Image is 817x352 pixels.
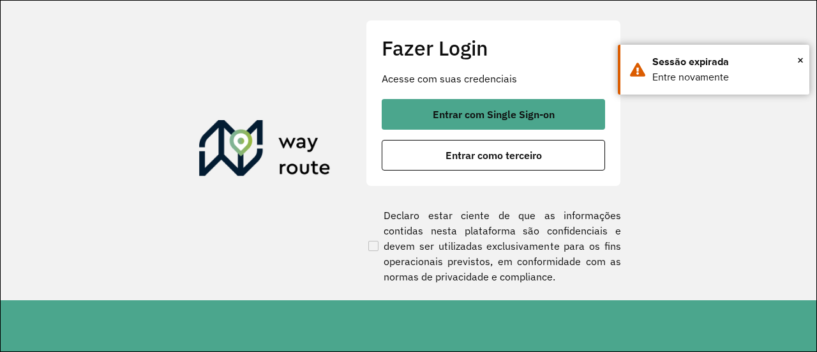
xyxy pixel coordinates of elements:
img: Roteirizador AmbevTech [199,120,331,181]
button: button [382,99,605,130]
button: button [382,140,605,171]
button: Close [797,50,804,70]
div: Sessão expirada [652,54,800,70]
span: Entrar com Single Sign-on [433,109,555,119]
label: Declaro estar ciente de que as informações contidas nesta plataforma são confidenciais e devem se... [366,208,621,284]
div: Entre novamente [652,70,800,85]
p: Acesse com suas credenciais [382,71,605,86]
span: × [797,50,804,70]
span: Entrar como terceiro [446,150,542,160]
h2: Fazer Login [382,36,605,60]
